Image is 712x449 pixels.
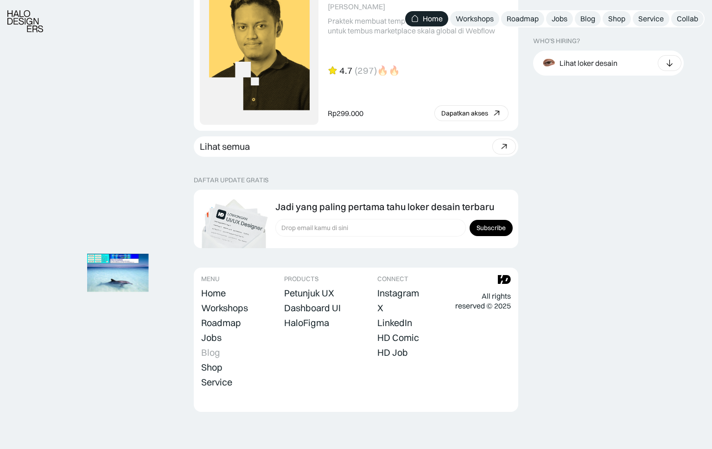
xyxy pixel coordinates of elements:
[450,11,499,26] a: Workshops
[377,316,412,329] a: LinkedIn
[201,331,222,344] a: Jobs
[671,11,704,26] a: Collab
[201,275,220,283] div: MENU
[377,346,408,359] a: HD Job
[677,14,698,24] div: Collab
[200,141,250,152] div: Lihat semua
[201,376,232,389] a: Service
[284,301,341,314] a: Dashboard UI
[201,332,222,343] div: Jobs
[201,377,232,388] div: Service
[201,287,226,300] a: Home
[284,316,329,329] a: HaloFigma
[405,11,448,26] a: Home
[441,109,488,117] div: Dapatkan akses
[284,288,334,299] div: Petunjuk UX
[377,301,383,314] a: X
[377,332,419,343] div: HD Comic
[275,219,466,237] input: Drop email kamu di sini
[201,316,241,329] a: Roadmap
[455,291,511,311] div: All rights reserved © 2025
[434,105,509,121] a: Dapatkan akses
[284,302,341,314] div: Dashboard UI
[201,362,222,373] div: Shop
[201,288,226,299] div: Home
[201,346,220,359] a: Blog
[275,201,494,212] div: Jadi yang paling pertama tahu loker desain terbaru
[377,288,419,299] div: Instagram
[377,287,419,300] a: Instagram
[194,136,518,157] a: Lihat semua
[603,11,631,26] a: Shop
[201,361,222,374] a: Shop
[201,301,248,314] a: Workshops
[284,287,334,300] a: Petunjuk UX
[580,14,595,24] div: Blog
[559,58,617,68] div: Lihat loker desain
[284,317,329,328] div: HaloFigma
[377,347,408,358] div: HD Job
[194,176,268,184] div: DAFTAR UPDATE GRATIS
[275,219,513,237] form: Form Subscription
[546,11,573,26] a: Jobs
[377,331,419,344] a: HD Comic
[633,11,669,26] a: Service
[201,302,248,314] div: Workshops
[284,275,318,283] div: PRODUCTS
[201,317,241,328] div: Roadmap
[552,14,567,24] div: Jobs
[533,37,580,45] div: WHO’S HIRING?
[501,11,544,26] a: Roadmap
[377,275,408,283] div: CONNECT
[608,14,625,24] div: Shop
[328,109,363,118] div: Rp299.000
[575,11,601,26] a: Blog
[638,14,664,24] div: Service
[423,14,443,24] div: Home
[456,14,494,24] div: Workshops
[377,317,412,328] div: LinkedIn
[201,347,220,358] div: Blog
[507,14,539,24] div: Roadmap
[470,220,513,236] input: Subscribe
[377,302,383,314] div: X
